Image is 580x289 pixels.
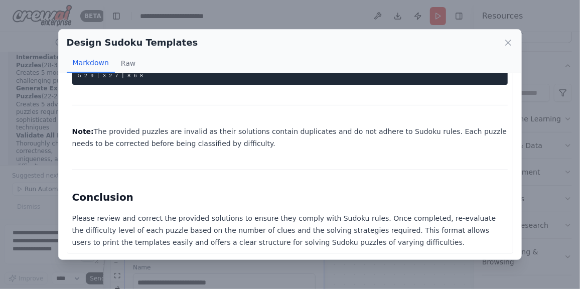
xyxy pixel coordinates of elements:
[72,127,94,135] strong: Note:
[72,190,508,204] h2: Conclusion
[67,36,198,50] h2: Design Sudoku Templates
[72,212,508,248] p: Please review and correct the provided solutions to ensure they comply with Sudoku rules. Once co...
[115,54,141,73] button: Raw
[67,54,115,73] button: Markdown
[72,125,508,150] p: The provided puzzles are invalid as their solutions contain duplicates and do not adhere to Sudok...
